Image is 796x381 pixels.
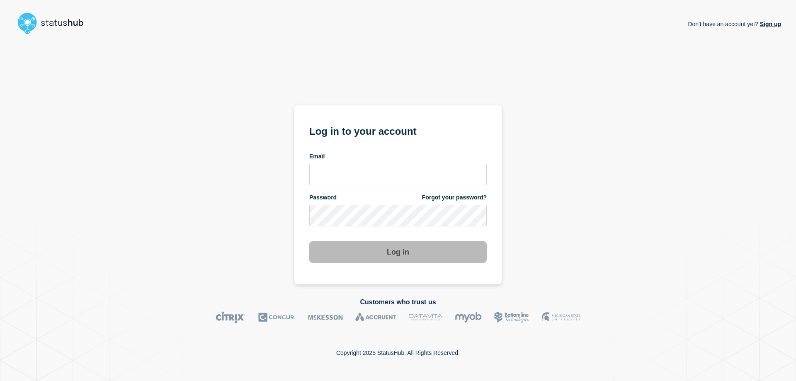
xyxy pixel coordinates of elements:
span: Password [309,194,337,201]
img: myob logo [455,311,482,323]
span: Email [309,153,325,160]
img: McKesson logo [308,311,343,323]
img: Bottomline logo [494,311,529,323]
input: password input [309,205,487,226]
img: DataVita logo [409,311,442,323]
h1: Log in to your account [309,123,487,138]
img: StatusHub logo [15,10,94,36]
h2: Customers who trust us [15,298,781,306]
a: Forgot your password? [422,194,487,201]
img: MSU logo [542,311,580,323]
a: Sign up [758,21,781,27]
img: Accruent logo [355,311,396,323]
img: Citrix logo [216,311,246,323]
input: email input [309,164,487,185]
img: Concur logo [258,311,296,323]
p: Copyright 2025 StatusHub. All Rights Reserved. [336,349,460,356]
p: Don't have an account yet? [688,14,781,34]
button: Log in [309,241,487,263]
